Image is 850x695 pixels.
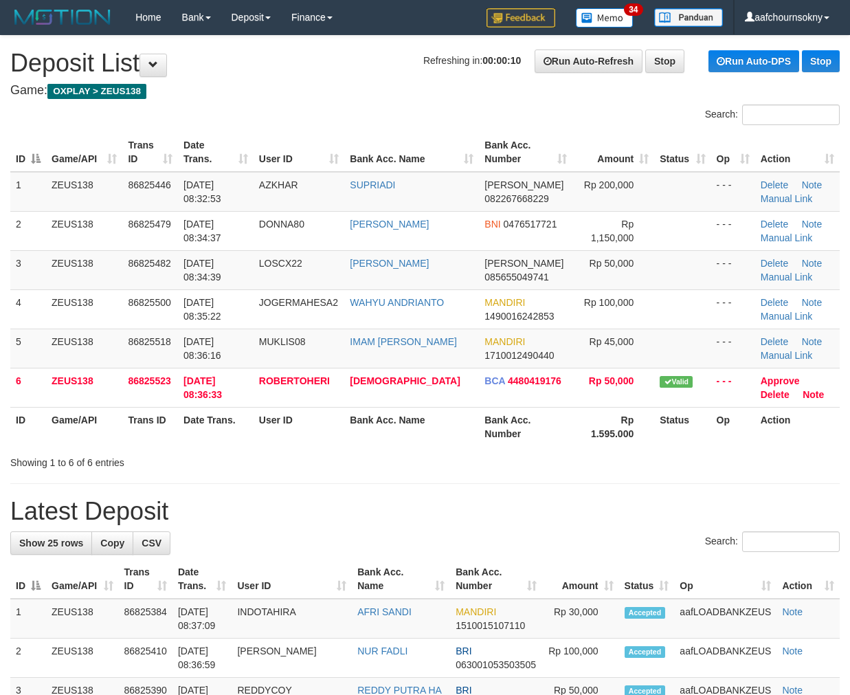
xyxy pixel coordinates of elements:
[761,232,813,243] a: Manual Link
[761,350,813,361] a: Manual Link
[803,389,824,400] a: Note
[542,560,619,599] th: Amount: activate to sort column ascending
[479,407,572,446] th: Bank Acc. Number
[172,560,232,599] th: Date Trans.: activate to sort column ascending
[450,560,542,599] th: Bank Acc. Number: activate to sort column ascending
[802,258,823,269] a: Note
[456,646,471,657] span: BRI
[254,133,345,172] th: User ID: activate to sort column ascending
[576,8,634,27] img: Button%20Memo.svg
[654,8,723,27] img: panduan.png
[484,258,563,269] span: [PERSON_NAME]
[591,219,634,243] span: Rp 1,150,000
[232,599,352,639] td: INDOTAHIRA
[755,133,840,172] th: Action: activate to sort column ascending
[625,646,666,658] span: Accepted
[128,219,170,230] span: 86825479
[10,250,46,289] td: 3
[711,172,755,212] td: - - -
[654,133,711,172] th: Status: activate to sort column ascending
[254,407,345,446] th: User ID
[761,219,788,230] a: Delete
[619,560,675,599] th: Status: activate to sort column ascending
[542,639,619,678] td: Rp 100,000
[742,531,840,552] input: Search:
[484,193,548,204] span: Copy 082267668229 to clipboard
[761,389,790,400] a: Delete
[674,560,776,599] th: Op: activate to sort column ascending
[183,336,221,361] span: [DATE] 08:36:16
[711,250,755,289] td: - - -
[484,179,563,190] span: [PERSON_NAME]
[761,297,788,308] a: Delete
[10,450,344,470] div: Showing 1 to 6 of 6 entries
[484,219,500,230] span: BNI
[46,560,119,599] th: Game/API: activate to sort column ascending
[484,297,525,308] span: MANDIRI
[624,3,642,16] span: 34
[486,8,555,27] img: Feedback.jpg
[100,538,124,549] span: Copy
[46,407,122,446] th: Game/API
[128,179,170,190] span: 86825446
[535,49,642,73] a: Run Auto-Refresh
[589,375,634,386] span: Rp 50,000
[423,55,521,66] span: Refreshing in:
[10,560,46,599] th: ID: activate to sort column descending
[484,375,505,386] span: BCA
[782,606,803,617] a: Note
[10,211,46,250] td: 2
[119,560,172,599] th: Trans ID: activate to sort column ascending
[645,49,684,73] a: Stop
[183,297,221,322] span: [DATE] 08:35:22
[625,607,666,619] span: Accepted
[802,50,840,72] a: Stop
[761,179,788,190] a: Delete
[133,531,170,555] a: CSV
[10,407,46,446] th: ID
[128,258,170,269] span: 86825482
[10,329,46,368] td: 5
[711,211,755,250] td: - - -
[761,311,813,322] a: Manual Link
[10,599,46,639] td: 1
[761,193,813,204] a: Manual Link
[172,639,232,678] td: [DATE] 08:36:59
[183,258,221,283] span: [DATE] 08:34:39
[259,258,302,269] span: LOSCX22
[711,329,755,368] td: - - -
[482,55,521,66] strong: 00:00:10
[10,531,92,555] a: Show 25 rows
[122,133,178,172] th: Trans ID: activate to sort column ascending
[183,375,222,400] span: [DATE] 08:36:33
[711,289,755,329] td: - - -
[584,297,634,308] span: Rp 100,000
[350,336,457,347] a: IMAM [PERSON_NAME]
[10,368,46,407] td: 6
[350,375,460,386] a: [DEMOGRAPHIC_DATA]
[46,289,122,329] td: ZEUS138
[572,133,654,172] th: Amount: activate to sort column ascending
[484,350,554,361] span: Copy 1710012490440 to clipboard
[484,272,548,283] span: Copy 085655049741 to clipboard
[10,289,46,329] td: 4
[674,639,776,678] td: aafLOADBANKZEUS
[761,336,788,347] a: Delete
[46,211,122,250] td: ZEUS138
[755,407,840,446] th: Action
[47,84,146,99] span: OXPLAY > ZEUS138
[484,336,525,347] span: MANDIRI
[542,599,619,639] td: Rp 30,000
[128,336,170,347] span: 86825518
[10,639,46,678] td: 2
[742,104,840,125] input: Search:
[350,297,444,308] a: WAHYU ANDRIANTO
[352,560,450,599] th: Bank Acc. Name: activate to sort column ascending
[259,219,304,230] span: DONNA80
[711,133,755,172] th: Op: activate to sort column ascending
[350,219,429,230] a: [PERSON_NAME]
[456,606,496,617] span: MANDIRI
[183,219,221,243] span: [DATE] 08:34:37
[178,133,254,172] th: Date Trans.: activate to sort column ascending
[10,7,115,27] img: MOTION_logo.png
